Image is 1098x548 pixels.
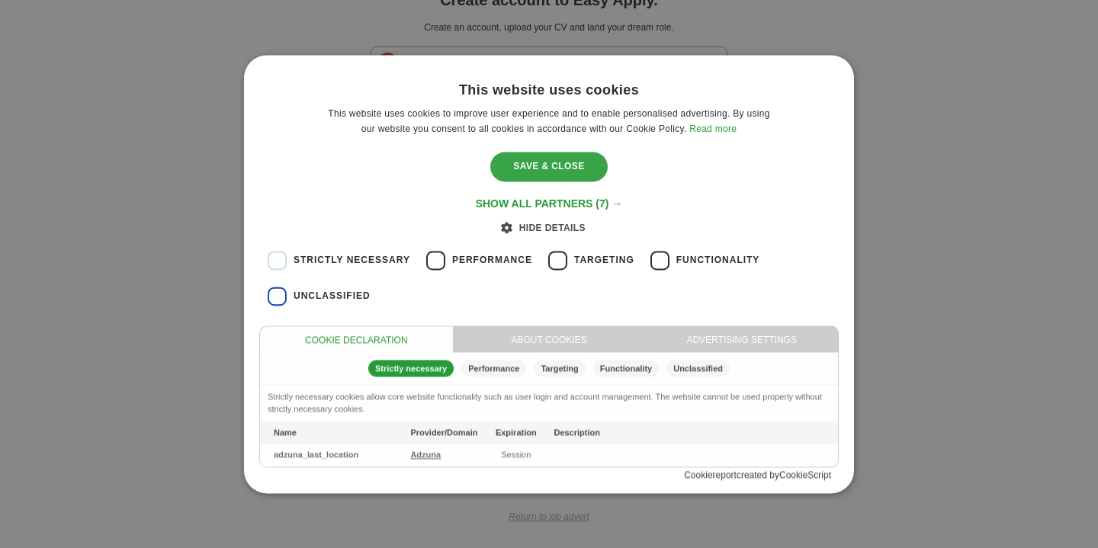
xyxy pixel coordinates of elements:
[260,385,838,421] div: Strictly necessary cookies allow core website functionality such as user login and account manage...
[490,152,607,181] div: Save & Close
[410,428,445,437] span: Provider
[596,197,622,210] span: (7) →
[484,421,547,444] th: Expiration
[459,82,639,99] div: This website uses cookies
[713,469,737,480] a: report, opens a new window
[410,450,441,460] a: Adzuna
[666,360,730,377] div: Unclassified
[476,197,593,210] span: Show all partners
[259,468,839,482] div: Cookie created by
[461,360,526,377] div: Performance
[645,326,838,353] div: Advertising Settings
[404,421,484,444] th: /
[260,326,453,353] div: Cookie declaration
[453,326,646,353] div: About cookies
[260,421,404,444] th: Name
[689,123,737,134] a: Read more, opens a new window
[260,444,404,488] td: adzuna_last_location
[328,108,769,134] span: This website uses cookies to improve user experience and to enable personalised advertising. By u...
[547,421,838,444] th: Description
[484,444,547,488] td: Session
[476,197,623,210] div: Show all partners (7) →
[779,469,831,480] a: CookieScript Consent Management Platform, opens a new window
[593,360,659,377] div: Functionality
[447,428,477,437] span: Domain
[244,55,854,493] div: Cookie consent dialog
[294,254,410,268] span: Strictly necessary
[368,360,454,377] div: Strictly necessary
[404,444,484,488] td: .[DOMAIN_NAME]
[294,290,371,303] span: Unclassified
[676,254,760,268] span: Functionality
[574,254,634,268] span: Targeting
[452,254,532,268] span: Performance
[519,223,586,233] span: Hide details
[534,360,585,377] div: Targeting
[512,220,586,235] div: Hide details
